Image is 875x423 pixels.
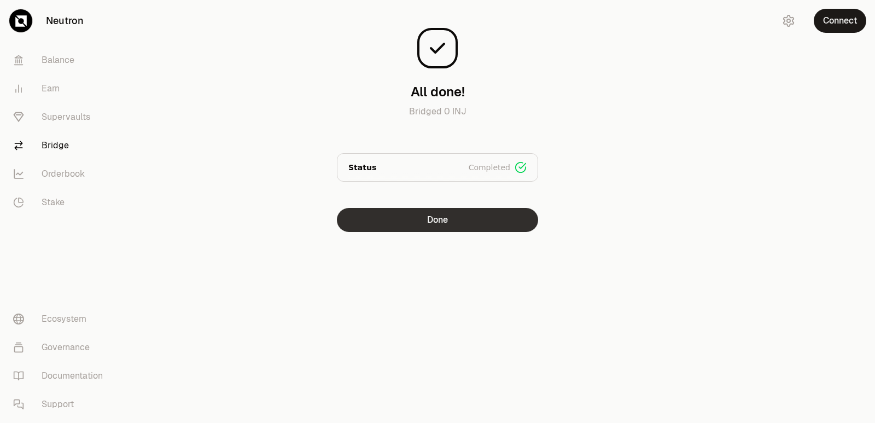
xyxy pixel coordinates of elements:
[4,131,118,160] a: Bridge
[4,188,118,217] a: Stake
[4,46,118,74] a: Balance
[4,333,118,362] a: Governance
[4,390,118,419] a: Support
[411,83,465,101] h3: All done!
[4,160,118,188] a: Orderbook
[4,103,118,131] a: Supervaults
[4,74,118,103] a: Earn
[4,305,118,333] a: Ecosystem
[348,162,376,173] p: Status
[337,105,538,131] p: Bridged 0 INJ
[469,162,510,173] span: Completed
[814,9,866,33] button: Connect
[337,208,538,232] button: Done
[4,362,118,390] a: Documentation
